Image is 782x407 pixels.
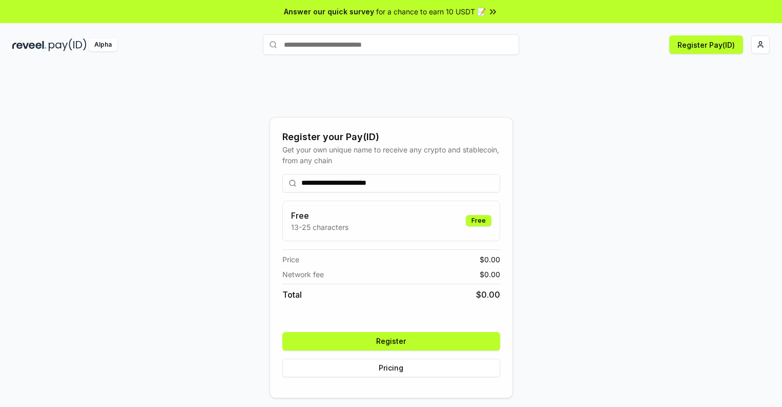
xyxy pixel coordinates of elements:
[282,359,500,377] button: Pricing
[282,254,299,265] span: Price
[49,38,87,51] img: pay_id
[282,269,324,280] span: Network fee
[466,215,491,226] div: Free
[282,130,500,144] div: Register your Pay(ID)
[291,209,348,222] h3: Free
[282,332,500,351] button: Register
[89,38,117,51] div: Alpha
[669,35,743,54] button: Register Pay(ID)
[282,288,302,301] span: Total
[376,6,486,17] span: for a chance to earn 10 USDT 📝
[282,144,500,166] div: Get your own unique name to receive any crypto and stablecoin, from any chain
[284,6,374,17] span: Answer our quick survey
[12,38,47,51] img: reveel_dark
[480,254,500,265] span: $ 0.00
[476,288,500,301] span: $ 0.00
[291,222,348,232] p: 13-25 characters
[480,269,500,280] span: $ 0.00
